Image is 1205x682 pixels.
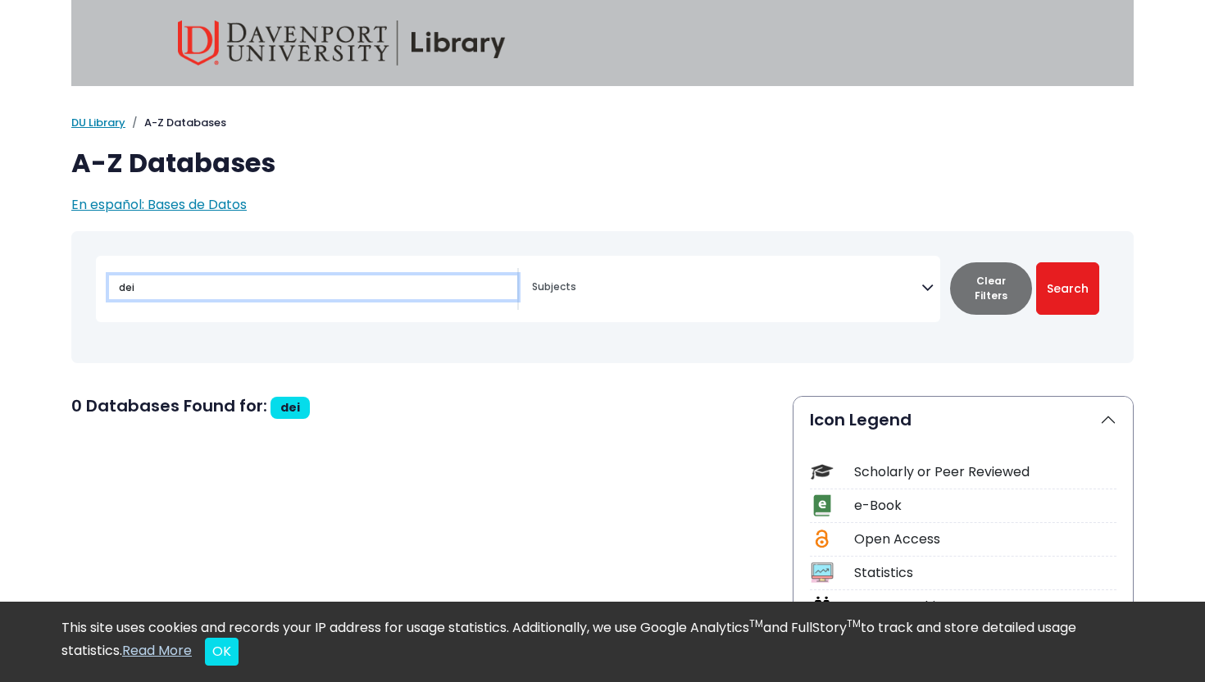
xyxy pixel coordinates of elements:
[122,641,192,660] a: Read More
[532,282,921,295] textarea: Search
[71,115,125,130] a: DU Library
[71,115,1134,131] nav: breadcrumb
[811,562,833,584] img: Icon Statistics
[749,616,763,630] sup: TM
[205,638,239,666] button: Close
[854,597,1116,616] div: Demographics
[793,397,1133,443] button: Icon Legend
[854,496,1116,516] div: e-Book
[811,461,833,483] img: Icon Scholarly or Peer Reviewed
[854,530,1116,549] div: Open Access
[71,394,267,417] span: 0 Databases Found for:
[950,262,1032,315] button: Clear Filters
[854,563,1116,583] div: Statistics
[71,195,247,214] a: En español: Bases de Datos
[71,231,1134,363] nav: Search filters
[854,462,1116,482] div: Scholarly or Peer Reviewed
[109,275,517,299] input: Search database by title or keyword
[280,399,300,416] span: dei
[61,618,1144,666] div: This site uses cookies and records your IP address for usage statistics. Additionally, we use Goo...
[811,595,833,617] img: Icon Demographics
[178,20,506,66] img: Davenport University Library
[812,528,832,550] img: Icon Open Access
[1036,262,1099,315] button: Submit for Search Results
[847,616,861,630] sup: TM
[71,148,1134,179] h1: A-Z Databases
[811,494,833,516] img: Icon e-Book
[125,115,226,131] li: A-Z Databases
